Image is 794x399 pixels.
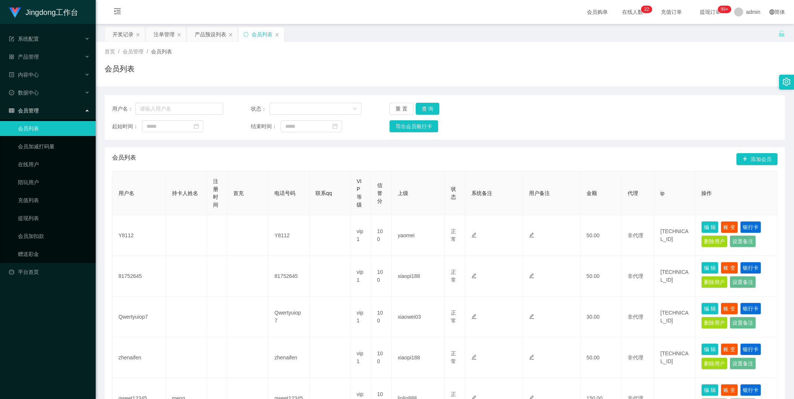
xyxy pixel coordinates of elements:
button: 编 辑 [701,343,718,355]
span: 会员列表 [151,49,172,55]
i: 图标: close [136,33,140,37]
td: xiaopi188 [392,256,445,297]
a: 提现列表 [18,211,90,226]
a: 充值列表 [18,193,90,208]
span: / [118,49,120,55]
button: 银行卡 [740,303,761,315]
div: 注单管理 [154,27,175,41]
div: 会员列表 [252,27,273,41]
span: 联系qq [316,190,332,196]
button: 删除用户 [701,276,727,288]
button: 账 变 [721,303,738,315]
td: 81752645 [113,256,166,297]
span: 正常 [451,228,456,242]
button: 编 辑 [701,303,718,315]
td: Qwertyuiop7 [113,297,166,337]
span: 用户备注 [529,190,550,196]
i: 图标: edit [471,355,477,360]
span: 会员列表 [112,153,136,165]
td: 100 [371,256,392,297]
sup: 982 [718,6,731,13]
td: xiaowei03 [392,297,445,337]
td: xiaopi188 [392,337,445,378]
i: 图标: check-circle-o [9,90,14,95]
button: 编 辑 [701,262,718,274]
span: 持卡人姓名 [172,190,198,196]
span: 正常 [451,269,456,283]
a: 会员加扣款 [18,229,90,244]
p: 2 [644,6,647,13]
h1: Jingdong工作台 [25,0,78,24]
span: 用户名 [119,190,134,196]
td: 81752645 [268,256,310,297]
button: 银行卡 [740,384,761,396]
td: Qwertyuiop7 [268,297,310,337]
button: 编 辑 [701,384,718,396]
i: 图标: global [769,9,775,15]
a: 会员加减打码量 [18,139,90,154]
span: ip [661,190,665,196]
i: 图标: edit [529,232,534,238]
button: 账 变 [721,221,738,233]
div: 开奖记录 [113,27,133,41]
span: / [147,49,148,55]
i: 图标: edit [471,232,477,238]
a: 在线用户 [18,157,90,172]
i: 图标: down [353,106,357,112]
span: 非代理 [628,355,643,361]
span: 结束时间： [251,123,281,130]
span: 会员管理 [123,49,144,55]
td: vip1 [351,297,371,337]
span: 会员管理 [9,108,39,114]
td: [TECHNICAL_ID] [655,215,696,256]
span: 充值订单 [657,9,686,15]
button: 账 变 [721,262,738,274]
button: 图标: plus添加会员 [736,153,778,165]
button: 重 置 [390,103,413,115]
i: 图标: edit [471,314,477,319]
i: 图标: menu-fold [105,0,130,24]
button: 银行卡 [740,221,761,233]
span: 状态 [451,186,456,200]
button: 删除用户 [701,358,727,369]
i: 图标: setting [782,78,791,86]
span: 在线人数 [618,9,647,15]
td: Y8112 [268,215,310,256]
span: 非代理 [628,232,643,238]
td: vip1 [351,337,371,378]
i: 图标: form [9,36,14,41]
button: 设置备注 [730,235,756,247]
span: 注册时间 [213,178,218,208]
td: 30.00 [581,297,622,337]
span: 系统配置 [9,36,39,42]
i: 图标: edit [529,355,534,360]
td: zhenaifen [268,337,310,378]
i: 图标: calendar [194,124,199,129]
a: 陪玩用户 [18,175,90,190]
span: 正常 [451,310,456,324]
span: 状态： [251,105,270,113]
span: 起始时间： [112,123,142,130]
td: zhenaifen [113,337,166,378]
td: 100 [371,337,392,378]
sup: 22 [641,6,652,13]
i: 图标: close [275,33,279,37]
span: 数据中心 [9,90,39,96]
span: VIP等级 [357,178,362,208]
i: 图标: close [177,33,181,37]
td: [TECHNICAL_ID] [655,297,696,337]
td: Y8112 [113,215,166,256]
span: 系统备注 [471,190,492,196]
span: 电话号码 [274,190,295,196]
td: vip1 [351,215,371,256]
i: 图标: unlock [778,30,785,37]
td: vip1 [351,256,371,297]
span: 上级 [398,190,408,196]
span: 内容中心 [9,72,39,78]
a: 会员列表 [18,121,90,136]
i: 图标: close [228,33,233,37]
button: 删除用户 [701,235,727,247]
span: 操作 [701,190,712,196]
i: 图标: sync [243,32,249,37]
button: 银行卡 [740,343,761,355]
